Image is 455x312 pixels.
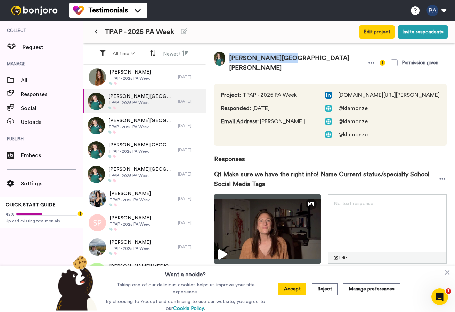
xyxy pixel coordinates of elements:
[6,218,78,224] span: Upload existing testimonials
[109,239,151,246] span: [PERSON_NAME]
[21,90,83,99] span: Responses
[108,48,139,60] button: All time
[83,89,206,113] a: [PERSON_NAME][GEOGRAPHIC_DATA][PERSON_NAME]TPAP - 2025 PA Week[DATE]
[88,117,105,134] img: 828edc24-11c2-482a-ae2f-31af0225efdc.jpeg
[83,113,206,138] a: [PERSON_NAME][GEOGRAPHIC_DATA][PERSON_NAME]TPAP - 2025 PA Week[DATE]
[325,105,332,112] img: web.svg
[159,47,193,60] button: Newest
[178,123,202,128] div: [DATE]
[108,124,174,130] span: TPAP - 2025 PA Week
[178,171,202,177] div: [DATE]
[214,194,321,264] img: f35ba85a-f249-483d-a9b7-65cd846d0d4f-thumbnail_full-1759811832.jpg
[325,118,332,125] img: web.svg
[88,166,105,183] img: 828edc24-11c2-482a-ae2f-31af0225efdc.jpeg
[73,5,84,16] img: tm-color.svg
[77,211,83,217] div: Tooltip anchor
[214,169,438,189] span: Q1 Make sure we have the right info! Name Current status/specialty School Social Media Tags
[6,211,15,217] span: 42%
[325,131,332,138] img: web.svg
[225,52,367,74] span: [PERSON_NAME][GEOGRAPHIC_DATA][PERSON_NAME]
[221,117,311,126] span: [PERSON_NAME][EMAIL_ADDRESS][DOMAIN_NAME]
[109,76,151,81] span: TPAP - 2025 PA Week
[338,130,368,139] span: @klamonze
[88,93,105,110] img: 828edc24-11c2-482a-ae2f-31af0225efdc.jpeg
[109,214,151,221] span: [PERSON_NAME]
[338,91,440,99] span: [DOMAIN_NAME][URL][PERSON_NAME]
[6,203,56,208] span: QUICK START GUIDE
[178,147,202,153] div: [DATE]
[178,99,202,104] div: [DATE]
[178,244,202,250] div: [DATE]
[398,25,448,39] button: Invite respondents
[83,186,206,211] a: [PERSON_NAME]TPAP - 2025 PA Week[DATE]
[109,263,174,270] span: [PERSON_NAME][MEDICAL_DATA]
[338,117,368,126] span: @klamonze
[173,306,204,311] a: Cookie Policy
[83,65,206,89] a: [PERSON_NAME]TPAP - 2025 PA Week[DATE]
[339,255,347,261] span: Edit
[446,288,451,294] span: 1
[108,142,174,149] span: [PERSON_NAME][GEOGRAPHIC_DATA][PERSON_NAME]
[165,266,206,279] h3: Want a cookie?
[21,179,83,188] span: Settings
[214,52,225,66] img: 828edc24-11c2-482a-ae2f-31af0225efdc.jpeg
[359,25,395,39] button: Edit project
[89,214,106,231] img: sp.png
[312,283,338,295] button: Reject
[21,151,83,160] span: Embeds
[109,221,151,227] span: TPAP - 2025 PA Week
[104,298,267,312] p: By choosing to Accept and continuing to use our website, you agree to our .
[83,211,206,235] a: [PERSON_NAME]TPAP - 2025 PA Week[DATE]
[325,92,332,99] img: linked-in.png
[89,68,106,86] img: 8d37577f-f150-4295-8149-37672134a21e.jpeg
[108,149,174,154] span: TPAP - 2025 PA Week
[83,235,206,259] a: [PERSON_NAME]TPAP - 2025 PA Week[DATE]
[108,173,174,178] span: TPAP - 2025 PA Week
[402,59,438,66] div: Permission given
[108,117,174,124] span: [PERSON_NAME][GEOGRAPHIC_DATA][PERSON_NAME]
[109,190,151,197] span: [PERSON_NAME]
[83,162,206,186] a: [PERSON_NAME][GEOGRAPHIC_DATA][PERSON_NAME]TPAP - 2025 PA Week[DATE]
[50,255,101,311] img: bear-with-cookie.png
[221,91,311,99] span: TPAP - 2025 PA Week
[89,238,106,256] img: f506cbc6-c4d0-442b-baaa-d2f70513acdb.jpeg
[109,69,151,76] span: [PERSON_NAME]
[109,197,151,203] span: TPAP - 2025 PA Week
[83,259,206,284] a: [PERSON_NAME][MEDICAL_DATA]TPAP - 2025 PA Week[DATE]
[221,104,311,112] span: [DATE]
[88,6,128,15] span: Testimonials
[178,220,202,226] div: [DATE]
[108,93,174,100] span: [PERSON_NAME][GEOGRAPHIC_DATA][PERSON_NAME]
[334,201,373,206] span: No text response
[278,283,306,295] button: Accept
[108,100,174,106] span: TPAP - 2025 PA Week
[104,281,267,295] p: Taking one of our delicious cookies helps us improve your site experience.
[23,43,83,51] span: Request
[431,288,448,305] iframe: Intercom live chat
[8,6,60,15] img: bj-logo-header-white.svg
[221,119,259,124] span: Email Address :
[21,76,83,85] span: All
[221,106,251,111] span: Responded :
[221,92,241,98] span: Project :
[214,146,447,164] span: Responses
[83,138,206,162] a: [PERSON_NAME][GEOGRAPHIC_DATA][PERSON_NAME]TPAP - 2025 PA Week[DATE]
[109,246,151,251] span: TPAP - 2025 PA Week
[108,166,174,173] span: [PERSON_NAME][GEOGRAPHIC_DATA][PERSON_NAME]
[338,104,368,112] span: @klamonze
[21,118,83,126] span: Uploads
[89,190,106,207] img: df038018-c642-4fb7-8bef-09691266a70d.jpeg
[178,74,202,80] div: [DATE]
[21,104,83,112] span: Social
[380,60,385,66] img: info-yellow.svg
[178,196,202,201] div: [DATE]
[88,141,105,159] img: 828edc24-11c2-482a-ae2f-31af0225efdc.jpeg
[343,283,400,295] button: Manage preferences
[105,27,174,37] span: TPAP - 2025 PA Week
